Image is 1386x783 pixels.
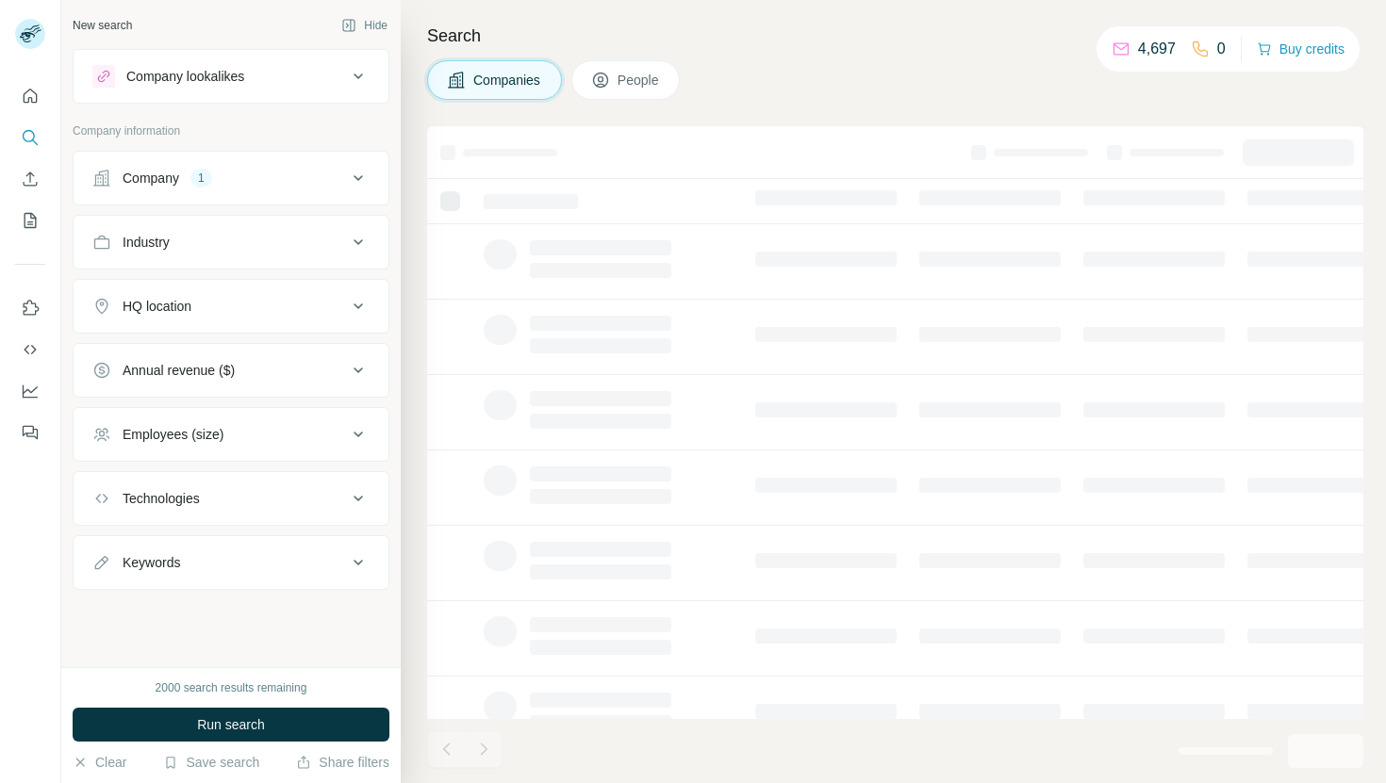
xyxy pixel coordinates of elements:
div: Industry [123,233,170,252]
button: Use Surfe API [15,333,45,367]
button: Use Surfe on LinkedIn [15,291,45,325]
button: Feedback [15,416,45,449]
p: 4,697 [1138,38,1176,60]
button: Company lookalikes [74,54,388,99]
button: Company1 [74,155,388,201]
h4: Search [427,23,1363,49]
div: 2000 search results remaining [156,679,307,696]
button: Industry [74,220,388,265]
button: Share filters [296,753,389,772]
div: Company [123,169,179,188]
div: Technologies [123,489,200,508]
div: New search [73,17,132,34]
div: 1 [190,170,212,187]
button: Annual revenue ($) [74,348,388,393]
button: Quick start [15,79,45,113]
button: Keywords [74,540,388,585]
span: People [618,71,661,90]
button: Search [15,121,45,155]
button: Clear [73,753,126,772]
button: Save search [163,753,259,772]
button: HQ location [74,284,388,329]
button: Buy credits [1257,36,1345,62]
button: Dashboard [15,374,45,408]
div: Annual revenue ($) [123,361,235,380]
button: Employees (size) [74,412,388,457]
p: 0 [1217,38,1226,60]
button: Technologies [74,476,388,521]
button: Hide [328,11,401,40]
div: Keywords [123,553,180,572]
div: HQ location [123,297,191,316]
button: Run search [73,708,389,742]
span: Run search [197,715,265,734]
div: Company lookalikes [126,67,244,86]
p: Company information [73,122,389,139]
button: Enrich CSV [15,162,45,196]
button: My lists [15,204,45,237]
span: Companies [473,71,542,90]
div: Employees (size) [123,425,223,444]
